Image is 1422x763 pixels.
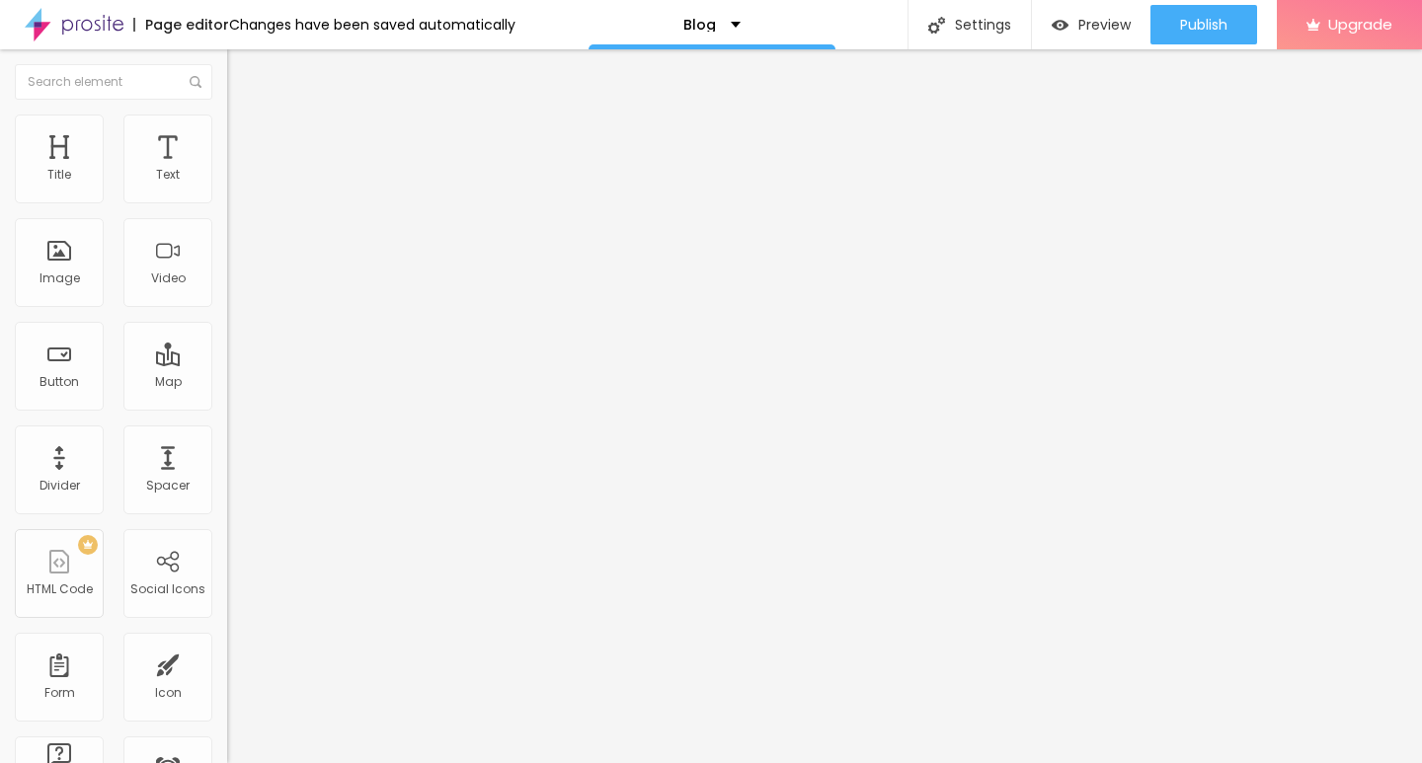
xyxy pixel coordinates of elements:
div: Divider [39,479,80,493]
iframe: Editor [227,49,1422,763]
img: view-1.svg [1052,17,1068,34]
input: Search element [15,64,212,100]
div: Map [155,375,182,389]
img: Icone [190,76,201,88]
button: Publish [1150,5,1257,44]
div: Text [156,168,180,182]
div: Video [151,271,186,285]
div: Form [44,686,75,700]
div: Social Icons [130,582,205,596]
span: Publish [1180,17,1227,33]
div: Spacer [146,479,190,493]
button: Preview [1032,5,1150,44]
div: Button [39,375,79,389]
div: Image [39,271,80,285]
div: Changes have been saved automatically [229,18,515,32]
div: Icon [155,686,182,700]
div: Page editor [133,18,229,32]
div: HTML Code [27,582,93,596]
img: Icone [928,17,945,34]
span: Preview [1078,17,1131,33]
p: Blog [683,18,716,32]
div: Title [47,168,71,182]
span: Upgrade [1328,16,1392,33]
